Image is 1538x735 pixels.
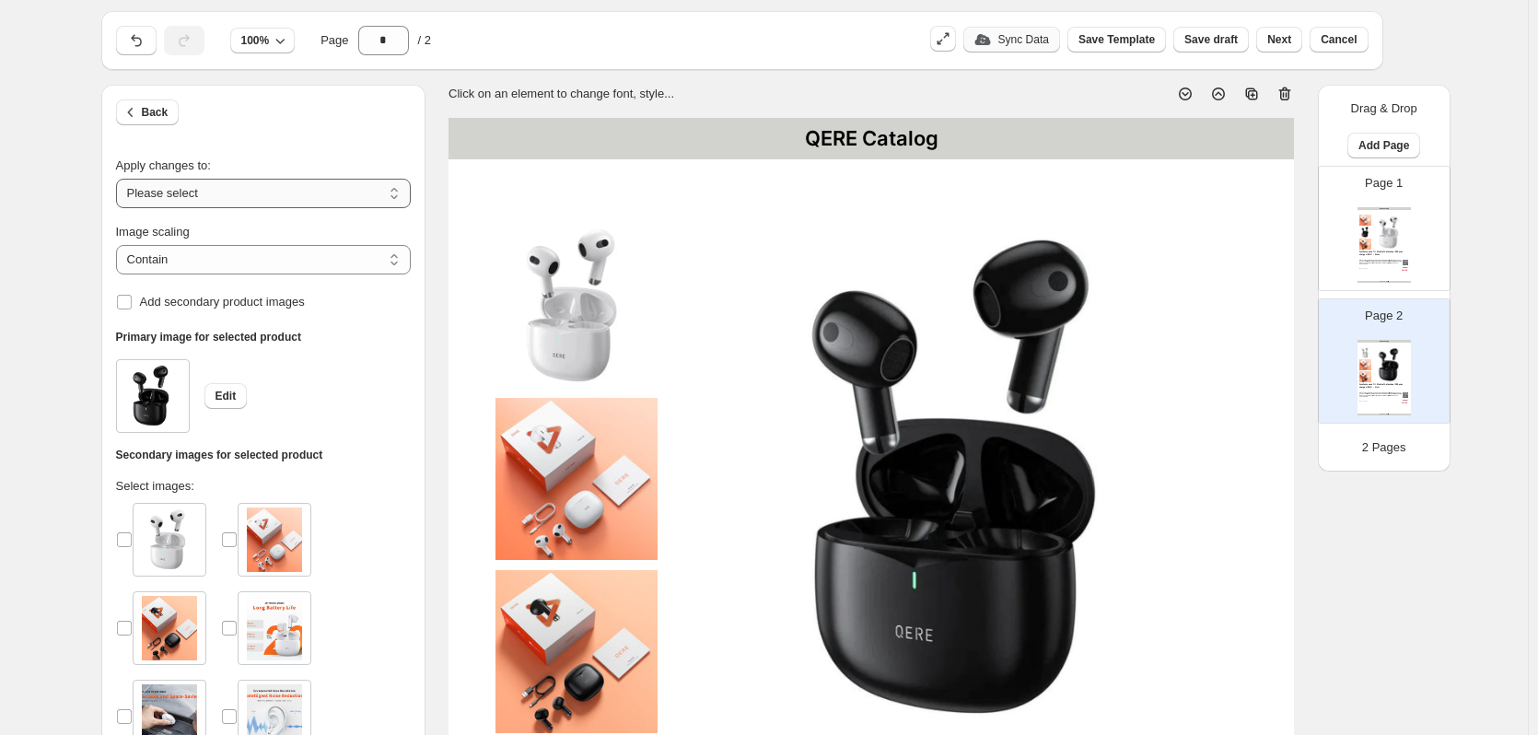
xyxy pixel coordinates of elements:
[320,31,348,50] span: Page
[484,570,669,732] img: secondaryImage
[1351,99,1417,118] p: Drag & Drop
[1372,347,1409,382] img: primaryImage
[1358,138,1409,153] span: Add Page
[1359,239,1371,250] img: secondaryImage
[1357,414,1411,415] div: [DOMAIN_NAME] | Page undefined
[116,158,211,172] span: Apply changes to:
[116,225,190,239] span: Image scaling
[1067,27,1166,52] button: Save Template
[1365,307,1403,325] p: Page 2
[418,31,431,50] span: / 2
[1321,32,1357,47] span: Cancel
[1347,133,1420,158] button: Add Page
[116,448,411,462] h6: Secondary images for selected product
[247,596,302,660] img: product image
[204,383,248,409] button: Edit
[1359,263,1389,265] div: SKU: 130279
[1383,402,1407,403] div: $ 16.00
[142,105,169,120] span: Back
[230,28,296,53] button: 100%
[1383,269,1407,271] div: $ 16.00
[1365,174,1403,192] p: Page 1
[1359,384,1408,389] div: Écouteurs sans fil Bluetooth étanches IPX5 avec charge USB-C - Noir
[1359,260,1403,264] div: Découvrez-les tout nouveaux écouteurs sans fil QERE E28, conçus pour vous offrir une expérience a...
[1357,207,1411,210] div: QERE Catalog
[1267,32,1291,47] span: Next
[125,364,181,428] img: product image
[484,225,669,387] img: secondaryImage
[1359,371,1371,382] img: secondaryImage
[1359,268,1389,269] div: Marque : QERE
[1359,215,1371,226] img: secondaryImage
[1403,260,1408,265] img: qrcode
[1184,32,1238,47] span: Save draft
[1359,392,1403,397] div: Découvrez-les tout nouveaux écouteurs sans fil QERE E28, conçus pour vous offrir une expérience a...
[116,330,411,344] h6: Primary image for selected product
[142,596,197,660] img: product image
[1318,166,1451,291] div: Page 1QERE CatalogprimaryImagesecondaryImagesecondaryImagesecondaryImageqrcodeÉcouteurs sans fil ...
[449,118,1294,159] div: QERE Catalog
[216,389,237,403] span: Edit
[1359,347,1371,358] img: secondaryImage
[1318,298,1451,424] div: Page 2QERE CatalogprimaryImagesecondaryImagesecondaryImagesecondaryImageqrcodeÉcouteurs sans fil ...
[1310,27,1368,52] button: Cancel
[1362,438,1406,457] p: 2 Pages
[681,225,1258,732] img: primaryImage
[116,477,411,496] p: Select images:
[116,99,180,125] button: Back
[241,33,270,48] span: 100%
[1256,27,1302,52] button: Next
[449,85,674,103] p: Click on an element to change font, style...
[1173,27,1249,52] button: Save draft
[1357,281,1411,283] div: [DOMAIN_NAME] | Page undefined
[484,398,669,560] img: secondaryImage
[1359,227,1371,238] img: secondaryImage
[1357,340,1411,343] div: QERE Catalog
[1359,396,1389,398] div: SKU: 130286
[140,295,305,309] span: Add secondary product images
[1359,251,1408,256] div: Écouteurs sans fil Bluetooth étanches IPX5 avec charge USB-C - Blanc
[1403,392,1408,398] img: qrcode
[1078,32,1155,47] span: Save Template
[247,507,302,572] img: product image
[1372,215,1409,250] img: primaryImage
[1383,267,1407,269] div: $ 20.00
[1383,400,1407,402] div: $ 20.00
[1359,359,1371,370] img: secondaryImage
[142,507,197,572] img: product image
